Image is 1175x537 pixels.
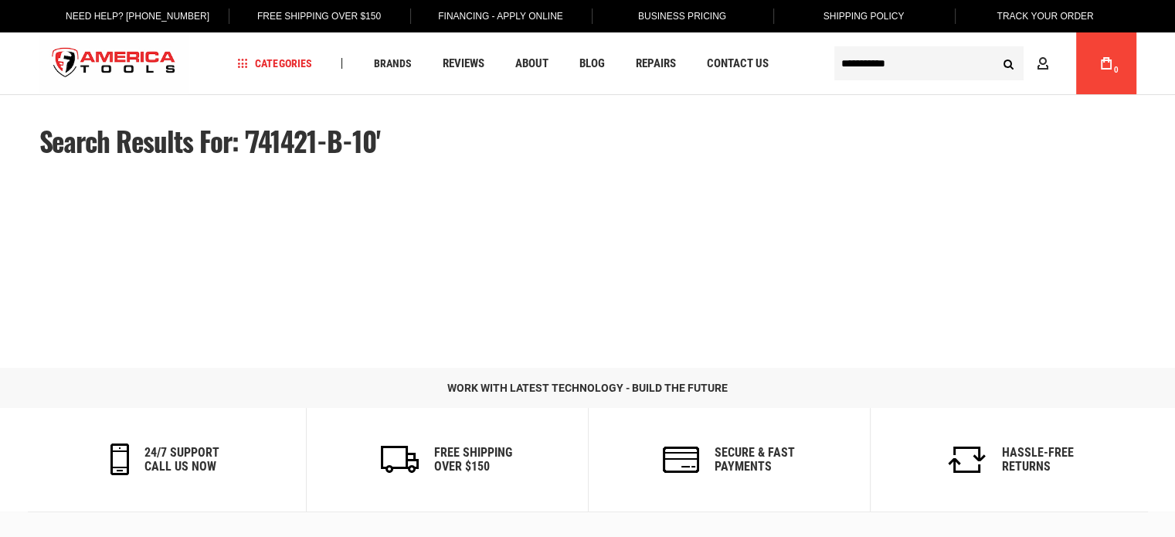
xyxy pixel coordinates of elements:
a: Brands [366,53,418,74]
span: Contact Us [706,58,768,70]
a: Categories [230,53,318,74]
span: Repairs [635,58,675,70]
a: Contact Us [699,53,775,74]
a: 0 [1092,32,1121,94]
h6: secure & fast payments [715,446,795,473]
span: Blog [579,58,604,70]
a: store logo [39,35,189,93]
a: About [508,53,555,74]
span: 0 [1114,66,1119,74]
a: Repairs [628,53,682,74]
h6: Hassle-Free Returns [1002,446,1074,473]
span: About [514,58,548,70]
h6: 24/7 support call us now [144,446,219,473]
button: Search [994,49,1024,78]
span: Categories [237,58,311,69]
a: Reviews [435,53,491,74]
a: Blog [572,53,611,74]
h6: Free Shipping Over $150 [434,446,512,473]
img: America Tools [39,35,189,93]
span: Search results for: '741421-B-10' [39,121,380,161]
span: Shipping Policy [824,11,905,22]
span: Reviews [442,58,484,70]
span: Brands [373,58,411,69]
